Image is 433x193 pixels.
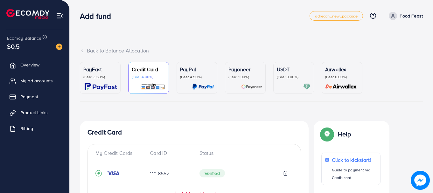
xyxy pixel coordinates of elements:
div: Status [194,149,293,157]
img: menu [56,12,63,19]
div: My Credit Cards [95,149,145,157]
p: USDT [277,65,311,73]
a: My ad accounts [5,74,65,87]
p: Guide to payment via Credit card [332,166,377,182]
span: Payment [20,93,38,100]
img: card [85,83,117,90]
span: Billing [20,125,33,132]
img: card [192,83,214,90]
p: Payoneer [228,65,262,73]
span: Verified [199,169,225,177]
p: (Fee: 4.00%) [132,74,165,79]
a: Payment [5,90,65,103]
img: card [241,83,262,90]
a: Product Links [5,106,65,119]
p: (Fee: 3.60%) [83,74,117,79]
img: card [303,83,311,90]
img: image [56,44,62,50]
span: Product Links [20,109,48,116]
p: Airwallex [325,65,359,73]
div: Card ID [145,149,194,157]
img: card [323,83,359,90]
img: credit [107,171,120,176]
h4: Credit Card [87,128,301,136]
span: Overview [20,62,39,68]
img: image [411,171,430,190]
span: My ad accounts [20,78,53,84]
p: PayFast [83,65,117,73]
a: Food Feast [386,12,423,20]
a: Overview [5,59,65,71]
p: (Fee: 4.50%) [180,74,214,79]
p: Food Feast [400,12,423,20]
p: Credit Card [132,65,165,73]
span: Ecomdy Balance [7,35,41,41]
h3: Add fund [80,11,116,21]
a: Billing [5,122,65,135]
p: Help [338,130,351,138]
p: (Fee: 0.00%) [325,74,359,79]
img: card [140,83,165,90]
p: Click to kickstart! [332,156,377,164]
span: adreach_new_package [315,14,358,18]
img: Popup guide [321,128,333,140]
a: adreach_new_package [310,11,363,21]
div: Back to Balance Allocation [80,47,423,54]
img: logo [6,9,49,19]
svg: record circle [95,170,102,176]
p: (Fee: 1.00%) [228,74,262,79]
p: PayPal [180,65,214,73]
span: $0.5 [7,42,20,51]
p: (Fee: 0.00%) [277,74,311,79]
